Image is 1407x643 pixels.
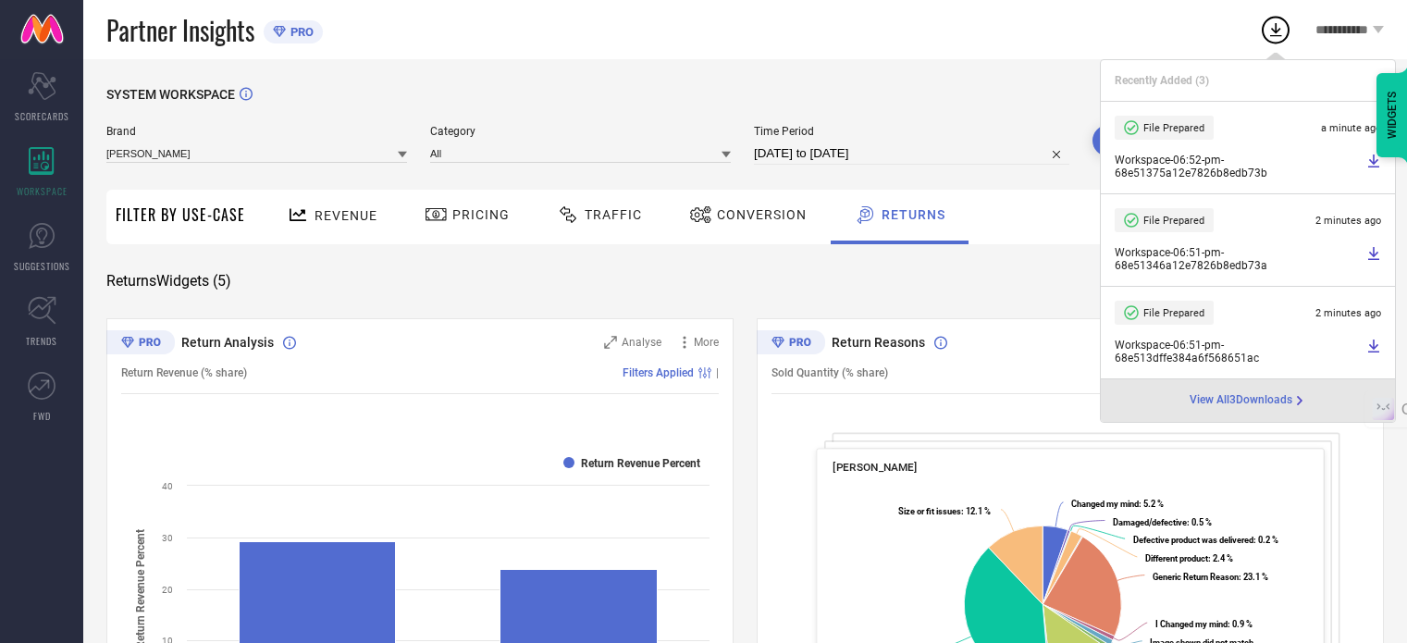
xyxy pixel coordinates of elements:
span: More [694,336,719,349]
span: Returns [882,207,945,222]
span: Recently Added ( 3 ) [1115,74,1209,87]
span: Partner Insights [106,11,254,49]
a: Download [1366,246,1381,272]
span: Workspace - 06:52-pm - 68e51375a12e7826b8edb73b [1115,154,1362,179]
text: Return Revenue Percent [581,457,700,470]
span: Traffic [585,207,642,222]
span: Filter By Use-Case [116,204,245,226]
span: Category [430,125,731,138]
div: Premium [106,330,175,358]
tspan: Damaged/defective [1113,517,1187,527]
a: Download [1366,339,1381,365]
text: : 0.5 % [1113,517,1212,527]
span: 2 minutes ago [1315,307,1381,319]
svg: Zoom [604,336,617,349]
div: Open download page [1190,393,1307,408]
tspan: Size or fit issues [898,506,961,516]
button: Search [1092,125,1192,156]
span: SUGGESTIONS [14,259,70,273]
span: SCORECARDS [15,109,69,123]
text: : 12.1 % [898,506,991,516]
span: Revenue [315,208,377,223]
span: File Prepared [1143,122,1204,134]
span: Conversion [717,207,807,222]
span: Brand [106,125,407,138]
span: Time Period [754,125,1069,138]
text: 40 [162,481,173,491]
span: Return Analysis [181,335,274,350]
span: File Prepared [1143,215,1204,227]
div: Open download list [1259,13,1292,46]
text: 20 [162,585,173,595]
span: | [716,366,719,379]
text: : 2.4 % [1145,553,1233,563]
text: : 0.9 % [1155,619,1253,629]
tspan: Different product [1145,553,1208,563]
span: [PERSON_NAME] [833,461,917,474]
span: View All 3 Downloads [1190,393,1292,408]
span: PRO [286,25,314,39]
text: 30 [162,533,173,543]
text: : 0.2 % [1133,535,1278,545]
span: Returns Widgets ( 5 ) [106,272,231,291]
span: Sold Quantity (% share) [771,366,888,379]
span: Return Revenue (% share) [121,366,247,379]
span: Pricing [452,207,510,222]
span: Filters Applied [623,366,694,379]
span: FWD [33,409,51,423]
span: 2 minutes ago [1315,215,1381,227]
span: Workspace - 06:51-pm - 68e51346a12e7826b8edb73a [1115,246,1362,272]
span: WORKSPACE [17,184,68,198]
a: Download [1366,154,1381,179]
a: View All3Downloads [1190,393,1307,408]
tspan: Defective product was delivered [1133,535,1253,545]
tspan: Changed my mind [1071,499,1139,509]
span: Return Reasons [832,335,925,350]
span: SYSTEM WORKSPACE [106,87,235,102]
span: Workspace - 06:51-pm - 68e513dffe384a6f568651ac [1115,339,1362,365]
span: Analyse [622,336,661,349]
text: : 5.2 % [1071,499,1164,509]
span: a minute ago [1321,122,1381,134]
tspan: Generic Return Reason [1153,572,1239,582]
span: TRENDS [26,334,57,348]
tspan: I Changed my mind [1155,619,1228,629]
text: : 23.1 % [1153,572,1268,582]
div: Premium [757,330,825,358]
span: File Prepared [1143,307,1204,319]
input: Select time period [754,142,1069,165]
